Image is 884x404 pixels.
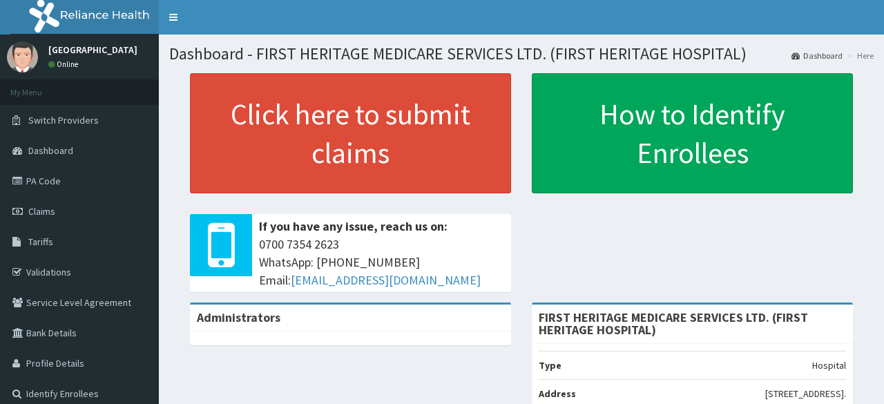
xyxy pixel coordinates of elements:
b: Address [539,387,576,400]
span: Dashboard [28,144,73,157]
span: Claims [28,205,55,218]
span: Switch Providers [28,114,99,126]
p: Hospital [812,358,846,372]
p: [GEOGRAPHIC_DATA] [48,45,137,55]
span: 0700 7354 2623 WhatsApp: [PHONE_NUMBER] Email: [259,235,504,289]
img: User Image [7,41,38,73]
strong: FIRST HERITAGE MEDICARE SERVICES LTD. (FIRST HERITAGE HOSPITAL) [539,309,808,338]
b: If you have any issue, reach us on: [259,218,448,234]
p: [STREET_ADDRESS]. [765,387,846,401]
b: Administrators [197,309,280,325]
a: Click here to submit claims [190,73,511,193]
a: Online [48,59,81,69]
h1: Dashboard - FIRST HERITAGE MEDICARE SERVICES LTD. (FIRST HERITAGE HOSPITAL) [169,45,874,63]
li: Here [844,50,874,61]
a: Dashboard [791,50,843,61]
span: Tariffs [28,235,53,248]
b: Type [539,359,561,372]
a: [EMAIL_ADDRESS][DOMAIN_NAME] [291,272,481,288]
a: How to Identify Enrollees [532,73,853,193]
